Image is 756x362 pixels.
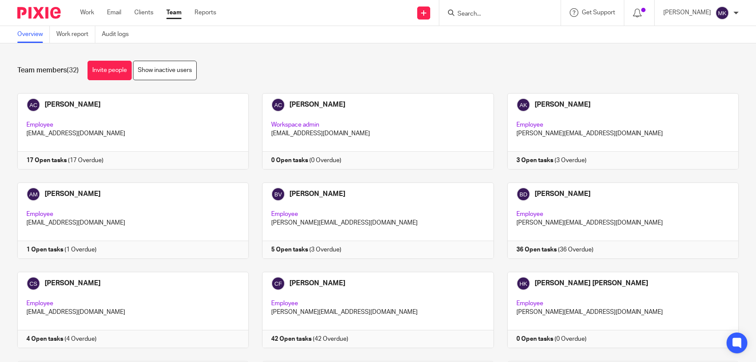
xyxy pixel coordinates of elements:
[88,61,132,80] a: Invite people
[195,8,216,17] a: Reports
[17,26,50,43] a: Overview
[17,7,61,19] img: Pixie
[67,67,79,74] span: (32)
[133,61,197,80] a: Show inactive users
[663,8,711,17] p: [PERSON_NAME]
[107,8,121,17] a: Email
[102,26,135,43] a: Audit logs
[134,8,153,17] a: Clients
[582,10,615,16] span: Get Support
[80,8,94,17] a: Work
[17,66,79,75] h1: Team members
[715,6,729,20] img: svg%3E
[56,26,95,43] a: Work report
[166,8,182,17] a: Team
[457,10,535,18] input: Search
